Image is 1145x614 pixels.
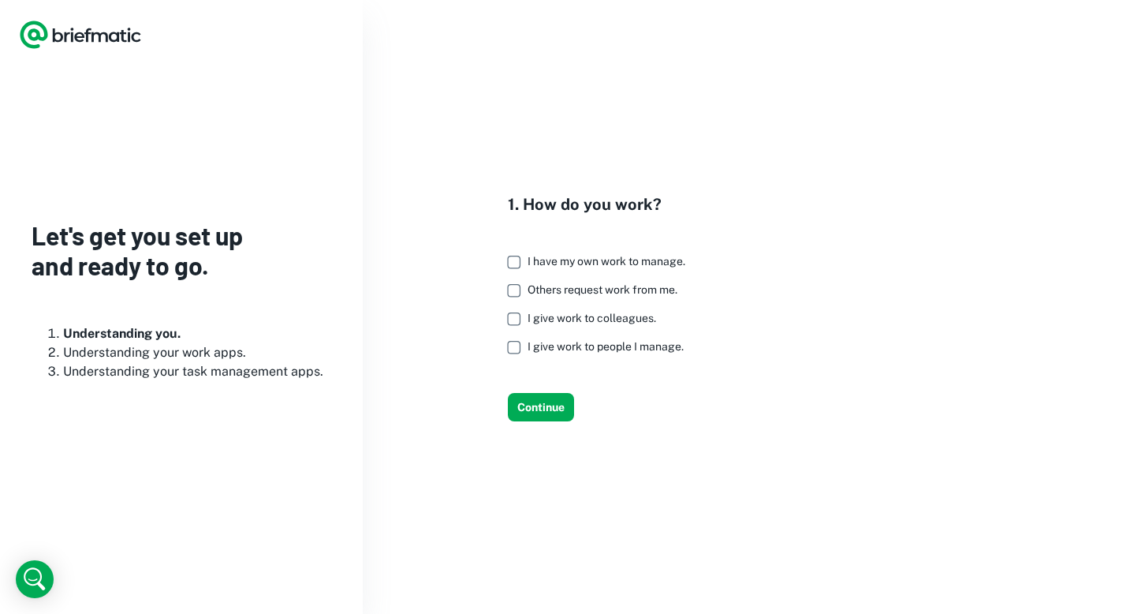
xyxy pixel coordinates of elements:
button: Continue [508,393,574,421]
span: I give work to people I manage. [528,340,684,353]
li: Understanding your work apps. [63,343,331,362]
li: Understanding your task management apps. [63,362,331,381]
h4: 1. How do you work? [508,193,698,216]
span: I have my own work to manage. [528,255,685,268]
a: Logo [19,19,142,51]
h3: Let's get you set up and ready to go. [32,220,331,281]
span: Others request work from me. [528,283,677,296]
span: I give work to colleagues. [528,312,656,324]
div: Open Intercom Messenger [16,560,54,598]
b: Understanding you. [63,326,181,341]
